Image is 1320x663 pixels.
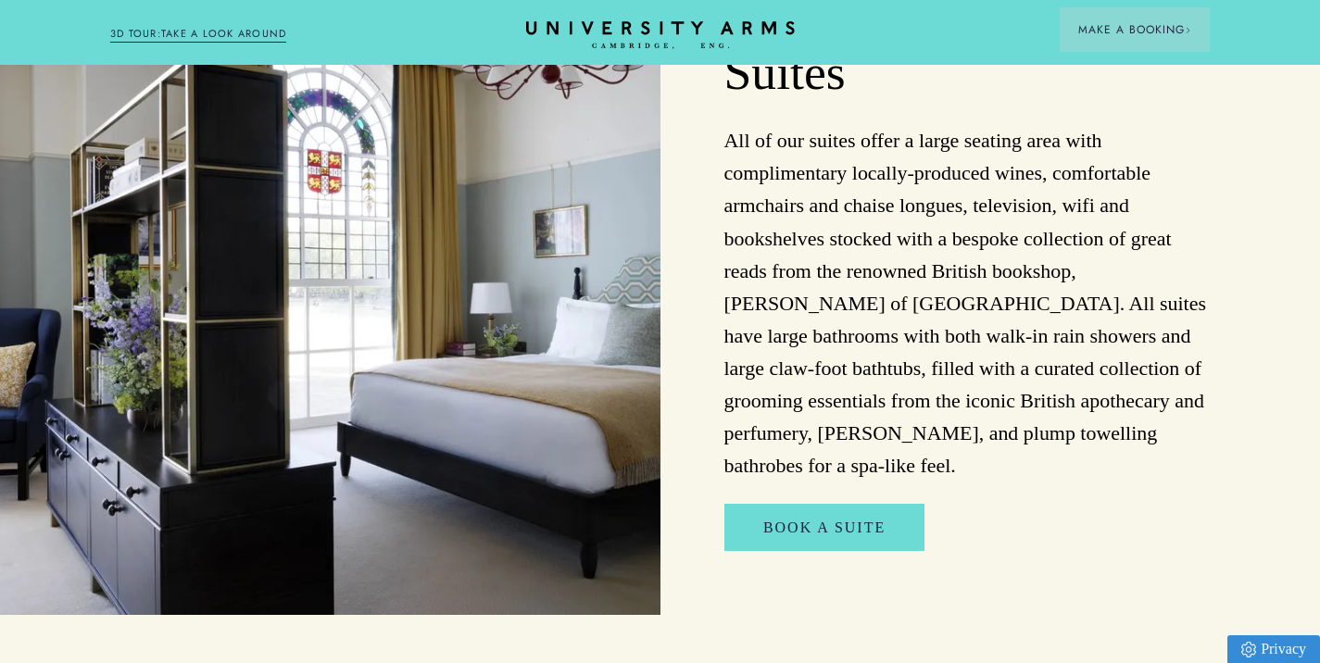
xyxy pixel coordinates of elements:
[526,21,795,50] a: Home
[724,504,924,552] a: Book A suite
[1078,21,1191,38] span: Make a Booking
[1227,635,1320,663] a: Privacy
[724,43,1211,103] h2: Suites
[1241,642,1256,657] img: Privacy
[724,124,1211,482] p: All of our suites offer a large seating area with complimentary locally-produced wines, comfortab...
[1185,27,1191,33] img: Arrow icon
[110,26,287,43] a: 3D TOUR:TAKE A LOOK AROUND
[1060,7,1210,52] button: Make a BookingArrow icon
